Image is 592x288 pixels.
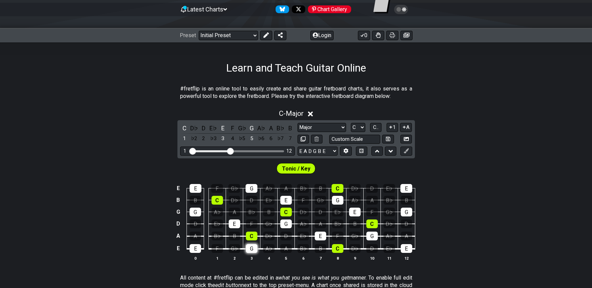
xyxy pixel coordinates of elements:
[190,244,201,253] div: E
[174,183,182,194] td: E
[246,244,257,253] div: G
[212,232,223,240] div: B♭
[366,196,378,205] div: A
[380,255,398,262] th: 11
[190,134,198,143] div: toggle scale degree
[401,244,412,253] div: E
[384,219,395,228] div: D♭
[246,232,257,240] div: C
[263,184,275,193] div: A♭
[260,255,277,262] th: 4
[332,244,343,253] div: C
[349,219,361,228] div: B
[346,255,363,262] th: 9
[401,232,412,240] div: A
[209,124,218,133] div: toggle pitch class
[315,219,326,228] div: A
[246,184,257,193] div: G
[385,147,396,156] button: Move down
[314,184,326,193] div: B
[238,134,247,143] div: toggle scale degree
[298,232,309,240] div: E♭
[340,147,351,156] button: Edit Tuning
[174,218,182,230] td: D
[315,232,326,240] div: E
[229,232,240,240] div: B
[257,134,266,143] div: toggle scale degree
[260,31,272,40] button: Edit Preset
[397,6,405,12] span: Toggle light / dark theme
[273,5,289,13] a: Follow #fretflip at Bluesky
[276,134,285,143] div: toggle scale degree
[298,147,338,156] select: Tuning
[366,232,378,240] div: G
[372,31,384,40] button: Toggle Dexterity for all fretkits
[229,244,240,253] div: G♭
[400,31,413,40] button: Create image
[298,196,309,205] div: F
[351,123,365,132] select: Tonic/Root
[280,208,292,216] div: C
[298,244,309,253] div: B♭
[384,208,395,216] div: G♭
[386,31,398,40] button: Print
[228,124,237,133] div: toggle pitch class
[358,31,370,40] button: 0
[312,255,329,262] th: 7
[398,255,415,262] th: 12
[190,184,201,193] div: E
[332,196,343,205] div: G
[247,134,256,143] div: toggle scale degree
[401,196,412,205] div: B
[190,232,201,240] div: A
[382,135,394,144] button: Store user defined scale
[209,134,218,143] div: toggle scale degree
[180,32,196,38] span: Preset
[246,219,257,228] div: F
[199,124,208,133] div: toggle pitch class
[187,255,204,262] th: 0
[366,184,378,193] div: D
[280,184,292,193] div: A
[276,124,285,133] div: toggle pitch class
[229,219,240,228] div: E
[384,244,395,253] div: E♭
[246,196,257,205] div: D
[247,124,256,133] div: toggle pitch class
[349,208,361,216] div: E
[263,196,275,205] div: E♭
[190,219,201,228] div: D
[286,124,294,133] div: toggle pitch class
[286,134,294,143] div: toggle scale degree
[400,135,412,144] button: Create Image
[211,184,223,193] div: F
[174,206,182,218] td: G
[174,230,182,242] td: A
[349,232,361,240] div: G♭
[199,134,208,143] div: toggle scale degree
[366,208,378,216] div: F
[208,255,226,262] th: 1
[332,219,343,228] div: B♭
[280,244,292,253] div: A
[226,255,243,262] th: 2
[383,184,395,193] div: E♭
[297,184,309,193] div: B♭
[212,208,223,216] div: A♭
[387,123,398,132] button: 1
[315,244,326,253] div: B
[282,164,310,174] span: First enable full edit mode to edit
[332,184,343,193] div: C
[373,124,378,130] span: C..
[315,208,326,216] div: D
[257,124,266,133] div: toggle pitch class
[263,232,275,240] div: D♭
[174,242,182,255] td: E
[219,134,227,143] div: toggle scale degree
[329,255,346,262] th: 8
[229,208,240,216] div: A
[332,232,343,240] div: F
[263,208,275,216] div: B
[311,135,322,144] button: Delete
[332,208,343,216] div: E♭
